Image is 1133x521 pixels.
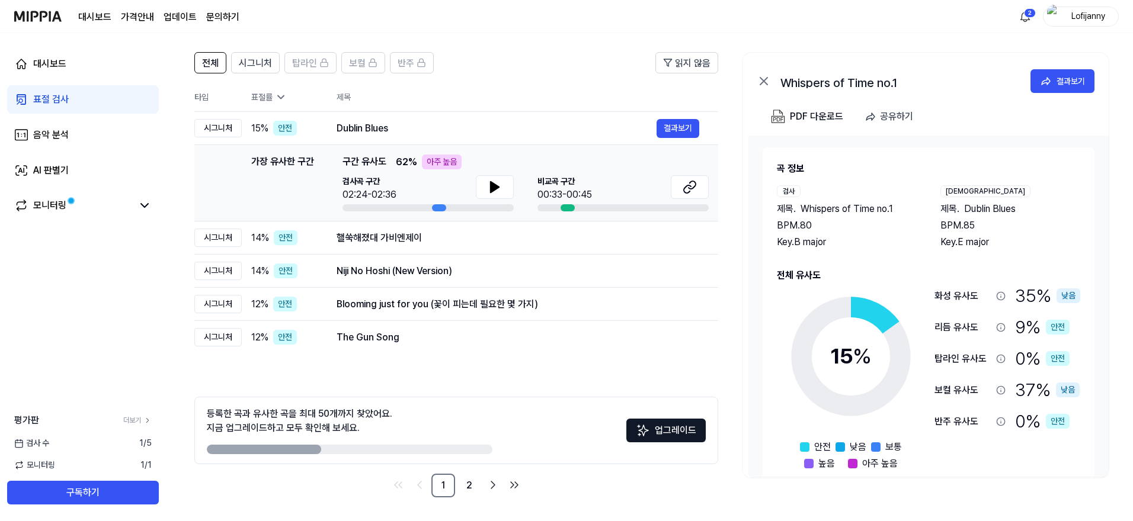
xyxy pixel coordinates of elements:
[251,297,268,311] span: 12 %
[1065,9,1111,22] div: Lofijanny
[940,235,1080,249] div: Key. E major
[1046,351,1070,366] div: 안전
[292,56,317,70] span: 탑라인
[657,119,699,138] button: 결과보기
[777,218,917,233] div: BPM. 80
[14,459,55,471] span: 모니터링
[194,229,242,247] div: 시그니처
[7,121,159,149] a: 음악 분석
[964,202,1016,216] span: Dublin Blues
[33,128,69,142] div: 음악 분석
[389,475,408,494] a: Go to first page
[390,52,434,73] button: 반주
[850,440,866,454] span: 낮음
[790,109,843,124] div: PDF 다운로드
[885,440,902,454] span: 보통
[194,328,242,346] div: 시그니처
[780,74,1017,88] div: Whispers of Time no.1
[1024,8,1036,18] div: 2
[777,235,917,249] div: Key. B major
[337,121,657,136] div: Dublin Blues
[140,459,152,471] span: 1 / 1
[537,188,592,202] div: 00:33-00:45
[396,155,417,169] span: 62 %
[273,121,297,136] div: 안전
[636,423,650,438] img: Sparkles
[484,475,503,494] a: Go to next page
[7,156,159,185] a: AI 판별기
[853,343,872,369] span: %
[748,136,1109,477] a: 곡 정보검사제목.Whispers of Time no.1BPM.80Key.B major[DEMOGRAPHIC_DATA]제목.Dublin BluesBPM.85Key.E major...
[1015,408,1070,435] div: 0 %
[273,330,297,345] div: 안전
[422,155,462,169] div: 아주 높음
[934,352,991,366] div: 탑라인 유사도
[1046,320,1070,335] div: 안전
[337,330,699,345] div: The Gun Song
[343,188,396,202] div: 02:24-02:36
[1030,69,1094,93] button: 결과보기
[123,415,152,426] a: 더보기
[251,231,269,245] span: 14 %
[862,456,898,471] span: 아주 높음
[7,85,159,114] a: 표절 검사
[337,297,699,311] div: Blooming just for you (꽃이 피는데 필요한 몇 가지)
[777,185,801,197] div: 검사
[251,91,318,104] div: 표절률
[1018,9,1032,24] img: 알림
[251,121,268,136] span: 15 %
[1056,382,1080,397] div: 낮음
[194,119,242,137] div: 시그니처
[239,56,272,70] span: 시그니처
[769,105,846,128] button: PDF 다운로드
[880,109,913,124] div: 공유하기
[934,289,991,303] div: 화성 유사도
[273,297,297,311] div: 안전
[940,202,959,216] span: 제목 .
[860,105,923,128] button: 공유하기
[284,52,337,73] button: 탑라인
[801,202,893,216] span: Whispers of Time no.1
[251,330,268,345] span: 12 %
[940,218,1080,233] div: BPM. 85
[777,268,1080,282] h2: 전체 유사도
[1015,377,1080,403] div: 37 %
[14,413,39,427] span: 평가판
[78,10,111,24] a: 대시보드
[777,162,1080,176] h2: 곡 정보
[194,52,226,73] button: 전체
[274,263,297,278] div: 안전
[139,437,152,449] span: 1 / 5
[830,340,872,372] div: 15
[33,163,69,178] div: AI 판별기
[410,475,429,494] a: Go to previous page
[7,50,159,78] a: 대시보드
[934,383,991,397] div: 보컬 유사도
[771,110,785,124] img: PDF Download
[626,429,706,440] a: Sparkles업그레이드
[194,295,242,313] div: 시그니처
[940,185,1030,197] div: [DEMOGRAPHIC_DATA]
[934,414,991,429] div: 반주 유사도
[164,10,197,24] a: 업데이트
[33,198,66,213] div: 모니터링
[33,92,69,107] div: 표절 검사
[33,57,66,71] div: 대시보드
[207,407,392,435] div: 등록한 곡과 유사한 곡을 최대 50개까지 찾았어요. 지금 업그레이드하고 모두 확인해 보세요.
[231,52,280,73] button: 시그니처
[505,475,524,494] a: Go to last page
[251,155,314,211] div: 가장 유사한 구간
[14,198,133,213] a: 모니터링
[1047,5,1061,28] img: profile
[194,474,718,497] nav: pagination
[202,56,219,70] span: 전체
[194,83,242,112] th: 타입
[194,262,242,280] div: 시그니처
[14,437,49,449] span: 검사 수
[274,230,297,245] div: 안전
[537,175,592,188] span: 비교곡 구간
[1057,75,1085,88] div: 결과보기
[337,231,699,245] div: 핼쑥해졌대 가비엔제이
[431,474,455,497] a: 1
[655,52,718,73] button: 읽지 않음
